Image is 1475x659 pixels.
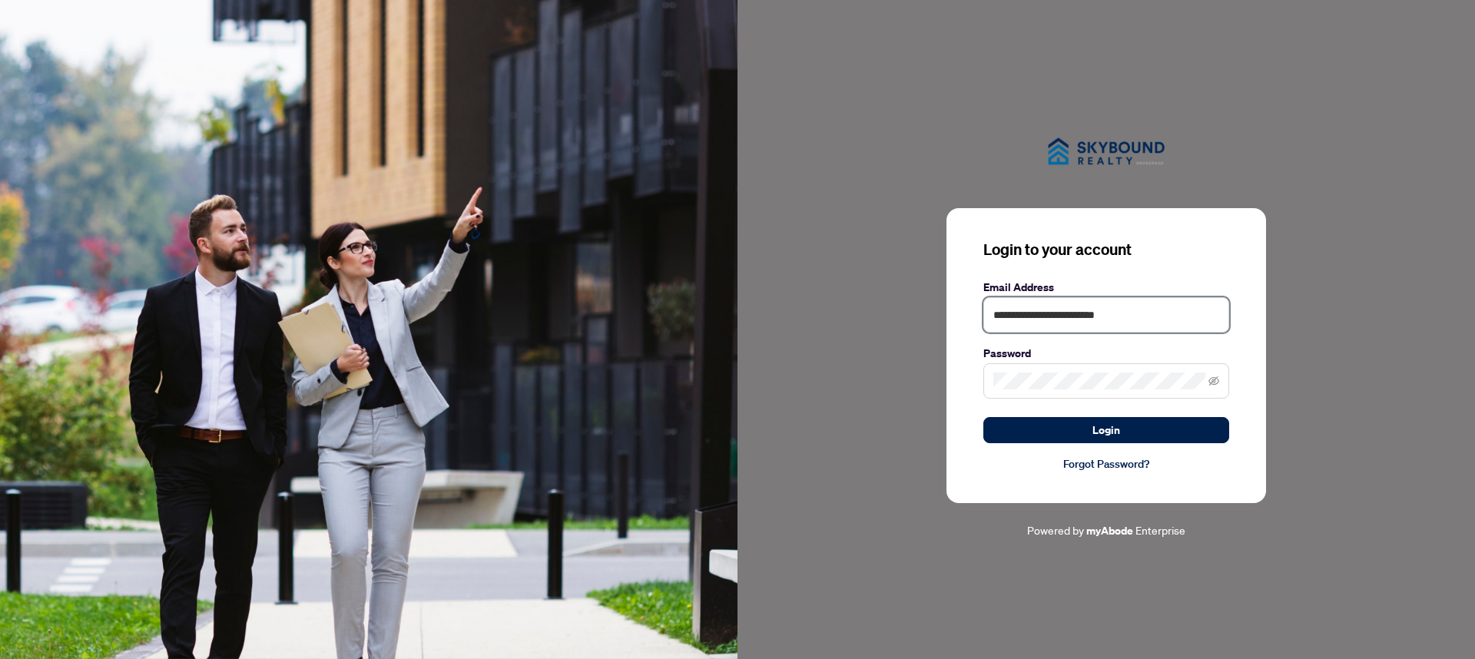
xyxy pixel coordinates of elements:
a: Forgot Password? [983,455,1229,472]
span: eye-invisible [1208,376,1219,386]
label: Password [983,345,1229,362]
span: Enterprise [1135,523,1185,537]
button: Login [983,417,1229,443]
h3: Login to your account [983,239,1229,260]
span: Powered by [1027,523,1084,537]
span: Login [1092,418,1120,442]
img: ma-logo [1029,120,1183,184]
label: Email Address [983,279,1229,296]
a: myAbode [1086,522,1133,539]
